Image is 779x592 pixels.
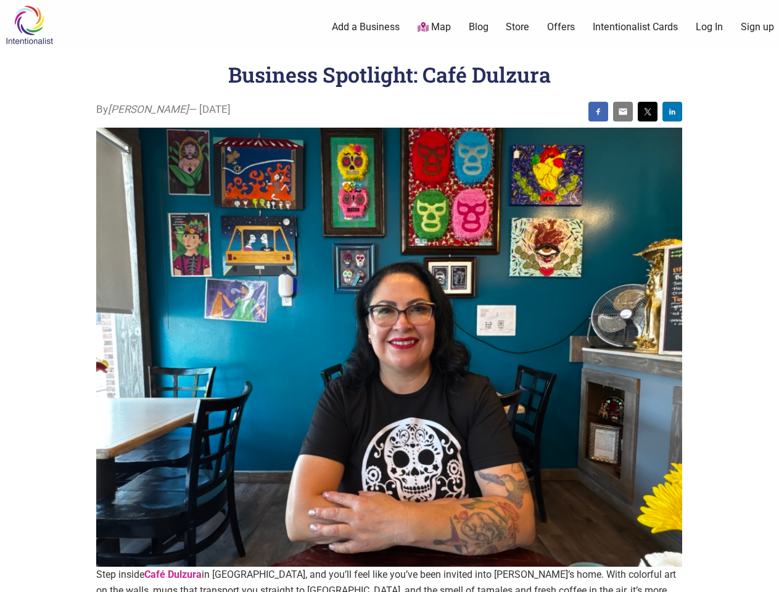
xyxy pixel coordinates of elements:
img: facebook sharing button [593,107,603,117]
img: twitter sharing button [643,107,653,117]
h1: Business Spotlight: Café Dulzura [228,60,551,88]
img: linkedin sharing button [667,107,677,117]
a: Sign up [741,20,774,34]
img: email sharing button [618,107,628,117]
a: Intentionalist Cards [593,20,678,34]
a: Offers [547,20,575,34]
span: By — [DATE] [96,102,231,118]
a: Blog [469,20,488,34]
a: Store [506,20,529,34]
i: [PERSON_NAME] [108,103,189,115]
a: Map [418,20,451,35]
a: Add a Business [332,20,400,34]
a: Log In [696,20,723,34]
a: Café Dulzura [144,569,202,580]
